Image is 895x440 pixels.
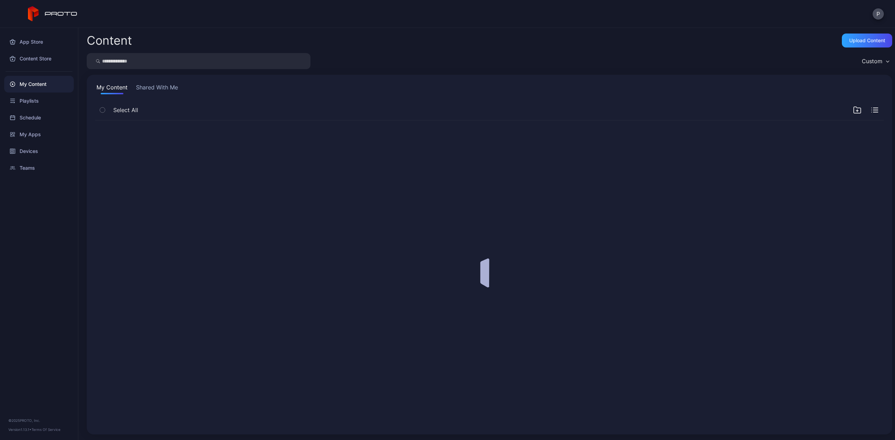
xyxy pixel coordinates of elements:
span: Select All [113,106,138,114]
div: © 2025 PROTO, Inc. [8,418,70,423]
button: P [873,8,884,20]
button: Upload Content [842,34,892,47]
a: My Content [4,76,74,93]
a: Content Store [4,50,74,67]
span: Version 1.13.1 • [8,427,31,432]
a: Playlists [4,93,74,109]
a: Schedule [4,109,74,126]
a: Devices [4,143,74,160]
div: Upload Content [849,38,885,43]
div: Content [87,35,132,46]
a: Terms Of Service [31,427,60,432]
button: Custom [858,53,892,69]
a: Teams [4,160,74,176]
div: Custom [862,58,882,65]
button: Shared With Me [135,83,179,94]
button: My Content [95,83,129,94]
a: My Apps [4,126,74,143]
a: App Store [4,34,74,50]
